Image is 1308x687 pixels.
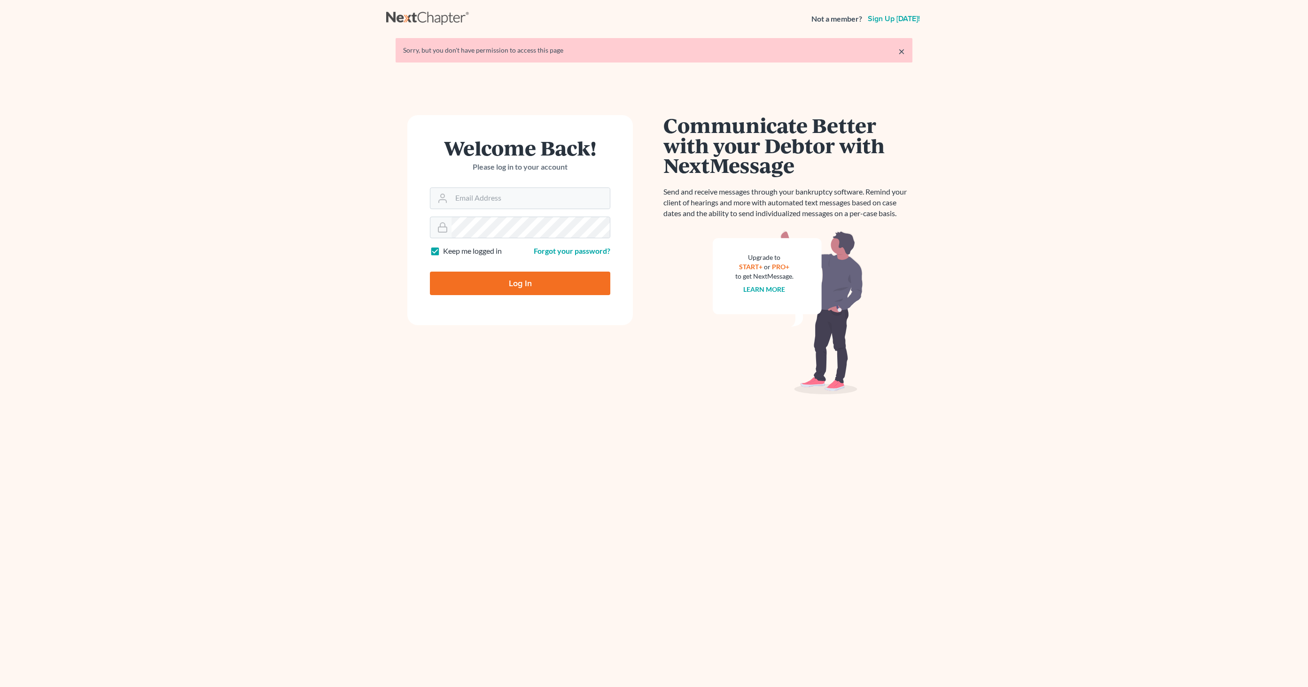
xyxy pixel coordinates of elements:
div: to get NextMessage. [735,272,794,281]
a: Sign up [DATE]! [866,15,922,23]
a: × [898,46,905,57]
a: START+ [740,263,763,271]
input: Log In [430,272,610,295]
div: Upgrade to [735,253,794,262]
a: Learn more [744,285,786,293]
p: Please log in to your account [430,162,610,172]
h1: Welcome Back! [430,138,610,158]
img: nextmessage_bg-59042aed3d76b12b5cd301f8e5b87938c9018125f34e5fa2b7a6b67550977c72.svg [713,230,863,395]
strong: Not a member? [811,14,862,24]
p: Send and receive messages through your bankruptcy software. Remind your client of hearings and mo... [663,187,912,219]
input: Email Address [452,188,610,209]
a: PRO+ [772,263,790,271]
a: Forgot your password? [534,246,610,255]
div: Sorry, but you don't have permission to access this page [403,46,905,55]
span: or [764,263,771,271]
h1: Communicate Better with your Debtor with NextMessage [663,115,912,175]
label: Keep me logged in [443,246,502,257]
